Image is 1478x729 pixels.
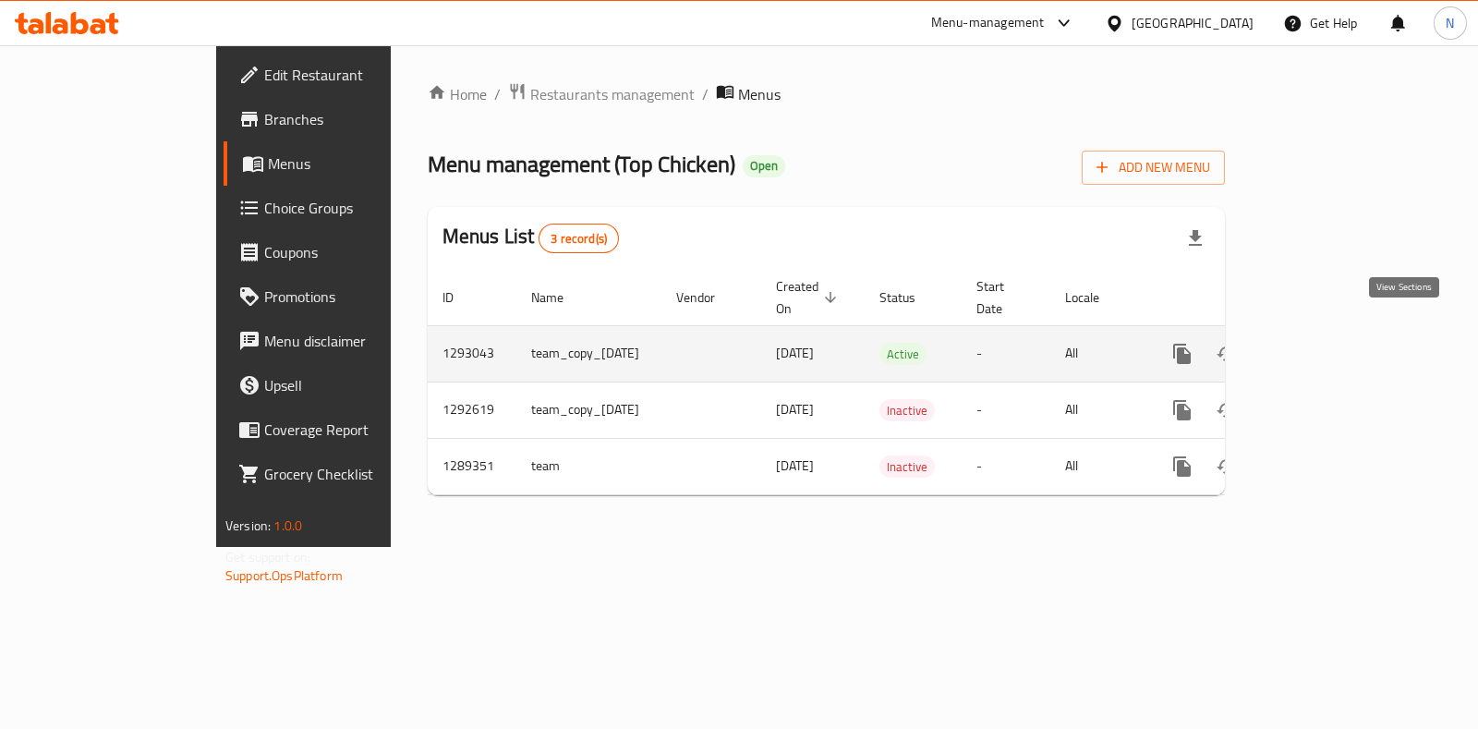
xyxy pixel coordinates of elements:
td: All [1050,382,1145,438]
span: Menu management ( Top Chicken ) [428,143,735,185]
span: [DATE] [776,454,814,478]
button: Change Status [1205,388,1249,432]
span: Restaurants management [530,83,695,105]
span: Choice Groups [264,197,448,219]
a: Menu disclaimer [224,319,463,363]
td: 1292619 [428,382,516,438]
th: Actions [1145,270,1352,326]
span: N [1446,13,1454,33]
h2: Menus List [442,223,619,253]
span: Inactive [879,400,935,421]
span: Get support on: [225,545,310,569]
button: Change Status [1205,444,1249,489]
nav: breadcrumb [428,82,1225,106]
div: [GEOGRAPHIC_DATA] [1132,13,1254,33]
span: ID [442,286,478,309]
span: Active [879,344,927,365]
span: [DATE] [776,341,814,365]
table: enhanced table [428,270,1352,495]
span: Inactive [879,456,935,478]
td: All [1050,438,1145,494]
button: more [1160,332,1205,376]
li: / [702,83,709,105]
td: team [516,438,661,494]
button: Change Status [1205,332,1249,376]
td: team_copy_[DATE] [516,382,661,438]
span: Created On [776,275,842,320]
span: Open [743,158,785,174]
span: Locale [1065,286,1123,309]
span: Upsell [264,374,448,396]
span: Grocery Checklist [264,463,448,485]
div: Active [879,343,927,365]
td: 1293043 [428,325,516,382]
td: - [962,382,1050,438]
div: Menu-management [931,12,1045,34]
span: [DATE] [776,397,814,421]
a: Grocery Checklist [224,452,463,496]
span: Add New Menu [1096,156,1210,179]
span: Coverage Report [264,419,448,441]
td: - [962,325,1050,382]
span: 1.0.0 [273,514,302,538]
td: team_copy_[DATE] [516,325,661,382]
a: Menus [224,141,463,186]
span: Promotions [264,286,448,308]
a: Restaurants management [508,82,695,106]
span: Coupons [264,241,448,263]
a: Branches [224,97,463,141]
div: Export file [1173,216,1218,261]
span: Status [879,286,939,309]
button: Add New Menu [1082,151,1225,185]
span: Edit Restaurant [264,64,448,86]
a: Upsell [224,363,463,407]
a: Support.OpsPlatform [225,564,343,588]
button: more [1160,444,1205,489]
span: 3 record(s) [539,230,618,248]
td: - [962,438,1050,494]
div: Inactive [879,399,935,421]
span: Menus [738,83,781,105]
a: Choice Groups [224,186,463,230]
span: Menus [268,152,448,175]
li: / [494,83,501,105]
a: Coupons [224,230,463,274]
div: Inactive [879,456,935,478]
div: Open [743,155,785,177]
a: Coverage Report [224,407,463,452]
td: 1289351 [428,438,516,494]
span: Name [531,286,588,309]
span: Vendor [676,286,739,309]
span: Version: [225,514,271,538]
td: All [1050,325,1145,382]
a: Promotions [224,274,463,319]
div: Total records count [539,224,619,253]
button: more [1160,388,1205,432]
span: Start Date [976,275,1028,320]
span: Branches [264,108,448,130]
span: Menu disclaimer [264,330,448,352]
a: Edit Restaurant [224,53,463,97]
